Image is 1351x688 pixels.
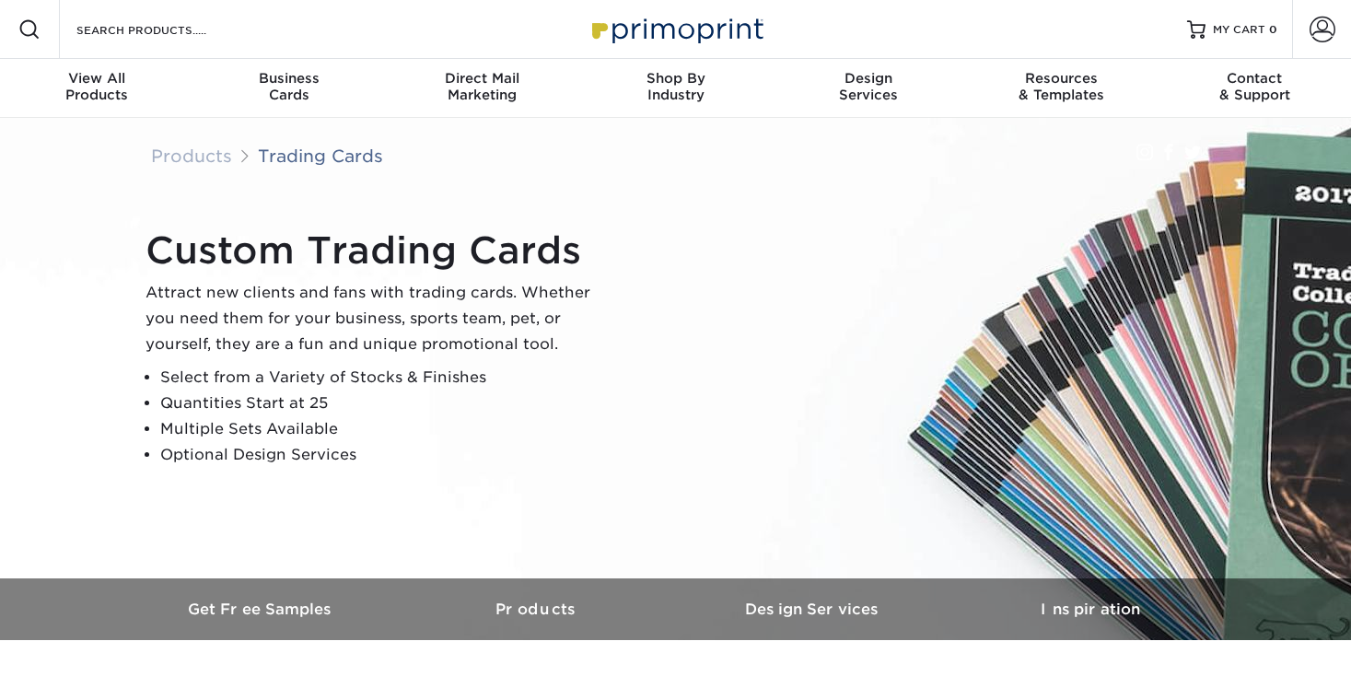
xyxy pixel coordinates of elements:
h3: Get Free Samples [123,601,400,618]
p: Attract new clients and fans with trading cards. Whether you need them for your business, sports ... [146,280,606,357]
a: Direct MailMarketing [386,59,579,118]
input: SEARCH PRODUCTS..... [75,18,254,41]
h3: Inspiration [952,601,1229,618]
li: Select from a Variety of Stocks & Finishes [160,365,606,391]
div: Marketing [386,70,579,103]
li: Quantities Start at 25 [160,391,606,416]
div: Cards [193,70,387,103]
a: Design Services [676,578,952,640]
a: BusinessCards [193,59,387,118]
img: Primoprint [584,9,768,49]
div: & Support [1158,70,1351,103]
a: Get Free Samples [123,578,400,640]
span: Direct Mail [386,70,579,87]
a: Products [151,146,232,166]
h3: Design Services [676,601,952,618]
a: Contact& Support [1158,59,1351,118]
span: Contact [1158,70,1351,87]
span: Resources [965,70,1159,87]
div: & Templates [965,70,1159,103]
span: 0 [1269,23,1277,36]
h1: Custom Trading Cards [146,228,606,273]
a: Products [400,578,676,640]
div: Industry [579,70,773,103]
a: Shop ByIndustry [579,59,773,118]
a: Inspiration [952,578,1229,640]
span: MY CART [1213,22,1265,38]
li: Optional Design Services [160,442,606,468]
span: Business [193,70,387,87]
span: Design [772,70,965,87]
a: DesignServices [772,59,965,118]
a: Trading Cards [258,146,383,166]
h3: Products [400,601,676,618]
div: Services [772,70,965,103]
a: Resources& Templates [965,59,1159,118]
span: Shop By [579,70,773,87]
li: Multiple Sets Available [160,416,606,442]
